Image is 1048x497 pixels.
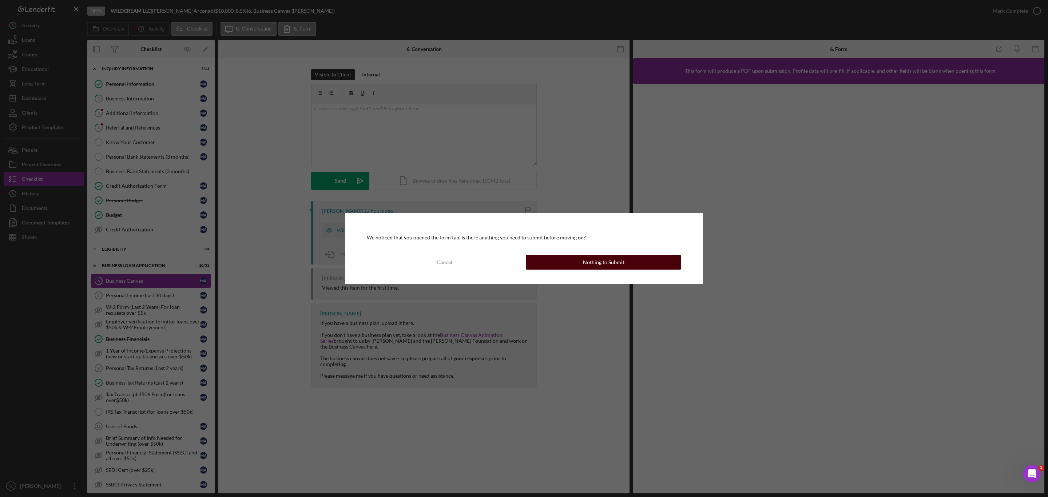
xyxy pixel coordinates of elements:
div: Nothing to Submit [583,255,624,270]
iframe: Intercom live chat [1023,465,1041,482]
button: Cancel [367,255,522,270]
button: Nothing to Submit [526,255,681,270]
div: We noticed that you opened the form tab. Is there anything you need to submit before moving on? [367,235,681,240]
span: 1 [1038,465,1044,471]
div: Cancel [437,255,452,270]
